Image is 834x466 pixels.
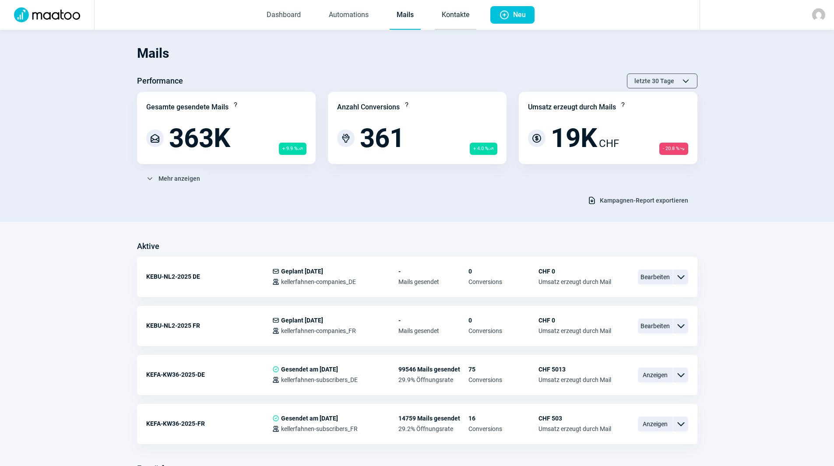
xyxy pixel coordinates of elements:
span: - 20.8 % [659,143,688,155]
span: 29.2% Öffnungsrate [398,425,468,432]
span: CHF 0 [538,268,611,275]
span: 16 [468,415,538,422]
div: KEBU-NL2-2025 DE [146,268,272,285]
span: + 4.0 % [470,143,497,155]
div: Umsatz erzeugt durch Mails [528,102,616,112]
span: 0 [468,268,538,275]
span: + 9.9 % [279,143,306,155]
span: Umsatz erzeugt durch Mail [538,327,611,334]
span: Umsatz erzeugt durch Mail [538,376,611,383]
span: kellerfahnen-subscribers_FR [281,425,358,432]
span: Mails gesendet [398,278,468,285]
span: Anzeigen [638,417,673,431]
span: CHF 0 [538,317,611,324]
img: avatar [812,8,825,21]
span: - [398,268,468,275]
span: kellerfahnen-companies_DE [281,278,356,285]
button: Mehr anzeigen [137,171,209,186]
span: Bearbeiten [638,270,673,284]
span: Geplant [DATE] [281,268,323,275]
a: Mails [390,1,421,30]
span: Conversions [468,425,538,432]
div: KEFA-KW36-2025-FR [146,415,272,432]
span: - [398,317,468,324]
span: kellerfahnen-companies_FR [281,327,356,334]
span: letzte 30 Tage [634,74,674,88]
span: CHF [599,136,619,151]
span: Conversions [468,327,538,334]
a: Automations [322,1,376,30]
div: Gesamte gesendete Mails [146,102,229,112]
a: Kontakte [435,1,476,30]
span: 99546 Mails gesendet [398,366,468,373]
span: 14759 Mails gesendet [398,415,468,422]
div: KEBU-NL2-2025 FR [146,317,272,334]
h3: Aktive [137,239,159,253]
img: Logo [9,7,85,22]
button: Kampagnen-Report exportieren [578,193,697,208]
span: 361 [360,125,405,151]
span: CHF 503 [538,415,611,422]
span: Geplant [DATE] [281,317,323,324]
span: Anzeigen [638,368,673,382]
span: Bearbeiten [638,319,673,333]
span: Neu [513,6,526,24]
span: Gesendet am [DATE] [281,366,338,373]
span: Conversions [468,376,538,383]
span: 363K [169,125,230,151]
span: 75 [468,366,538,373]
span: Mehr anzeigen [158,172,200,186]
span: 29.9% Öffnungsrate [398,376,468,383]
span: kellerfahnen-subscribers_DE [281,376,358,383]
h3: Performance [137,74,183,88]
span: Gesendet am [DATE] [281,415,338,422]
span: Kampagnen-Report exportieren [600,193,688,207]
span: Mails gesendet [398,327,468,334]
span: Umsatz erzeugt durch Mail [538,425,611,432]
span: 19K [551,125,597,151]
h1: Mails [137,39,697,68]
span: Umsatz erzeugt durch Mail [538,278,611,285]
a: Dashboard [260,1,308,30]
span: 0 [468,317,538,324]
div: KEFA-KW36-2025-DE [146,366,272,383]
div: Anzahl Conversions [337,102,400,112]
button: Neu [490,6,535,24]
span: CHF 5013 [538,366,611,373]
span: Conversions [468,278,538,285]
